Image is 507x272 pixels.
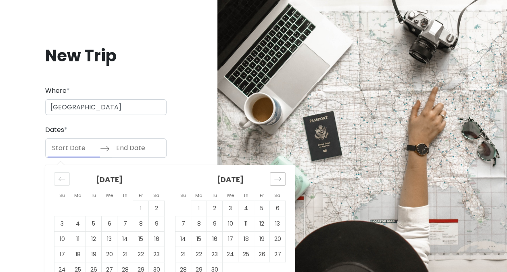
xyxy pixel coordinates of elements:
[54,172,70,186] div: Move backward to switch to the previous month.
[149,201,165,216] td: Choose Saturday, August 2, 2025 as your check-in date. It’s available.
[45,86,70,96] label: Where
[175,216,191,231] td: Choose Sunday, September 7, 2025 as your check-in date. It’s available.
[212,192,217,199] small: Tu
[45,125,67,135] label: Dates
[70,247,86,262] td: Choose Monday, August 18, 2025 as your check-in date. It’s available.
[191,247,207,262] td: Choose Monday, September 22, 2025 as your check-in date. It’s available.
[153,192,159,199] small: Sa
[74,192,81,199] small: Mo
[207,201,223,216] td: Choose Tuesday, September 2, 2025 as your check-in date. It’s available.
[227,192,234,199] small: We
[175,247,191,262] td: Choose Sunday, September 21, 2025 as your check-in date. It’s available.
[70,216,86,231] td: Choose Monday, August 4, 2025 as your check-in date. It’s available.
[254,216,270,231] td: Choose Friday, September 12, 2025 as your check-in date. It’s available.
[149,247,165,262] td: Choose Saturday, August 23, 2025 as your check-in date. It’s available.
[180,192,186,199] small: Su
[54,216,70,231] td: Choose Sunday, August 3, 2025 as your check-in date. It’s available.
[238,216,254,231] td: Choose Thursday, September 11, 2025 as your check-in date. It’s available.
[270,231,286,247] td: Choose Saturday, September 20, 2025 as your check-in date. It’s available.
[223,201,238,216] td: Choose Wednesday, September 3, 2025 as your check-in date. It’s available.
[133,201,149,216] td: Choose Friday, August 1, 2025 as your check-in date. It’s available.
[191,201,207,216] td: Choose Monday, September 1, 2025 as your check-in date. It’s available.
[112,139,164,157] input: End Date
[59,192,65,199] small: Su
[70,231,86,247] td: Choose Monday, August 11, 2025 as your check-in date. It’s available.
[175,231,191,247] td: Choose Sunday, September 14, 2025 as your check-in date. It’s available.
[45,45,167,66] h1: New Trip
[106,192,113,199] small: We
[96,174,123,184] strong: [DATE]
[117,216,133,231] td: Choose Thursday, August 7, 2025 as your check-in date. It’s available.
[270,201,286,216] td: Choose Saturday, September 6, 2025 as your check-in date. It’s available.
[260,192,264,199] small: Fr
[191,216,207,231] td: Choose Monday, September 8, 2025 as your check-in date. It’s available.
[254,231,270,247] td: Choose Friday, September 19, 2025 as your check-in date. It’s available.
[217,174,244,184] strong: [DATE]
[149,216,165,231] td: Choose Saturday, August 9, 2025 as your check-in date. It’s available.
[45,99,167,115] input: City (e.g., New York)
[207,247,223,262] td: Choose Tuesday, September 23, 2025 as your check-in date. It’s available.
[243,192,248,199] small: Th
[54,231,70,247] td: Choose Sunday, August 10, 2025 as your check-in date. It’s available.
[207,231,223,247] td: Choose Tuesday, September 16, 2025 as your check-in date. It’s available.
[122,192,127,199] small: Th
[270,216,286,231] td: Choose Saturday, September 13, 2025 as your check-in date. It’s available.
[270,172,286,186] div: Move forward to switch to the next month.
[86,216,102,231] td: Choose Tuesday, August 5, 2025 as your check-in date. It’s available.
[238,231,254,247] td: Choose Thursday, September 18, 2025 as your check-in date. It’s available.
[86,231,102,247] td: Choose Tuesday, August 12, 2025 as your check-in date. It’s available.
[117,231,133,247] td: Choose Thursday, August 14, 2025 as your check-in date. It’s available.
[191,231,207,247] td: Choose Monday, September 15, 2025 as your check-in date. It’s available.
[223,231,238,247] td: Choose Wednesday, September 17, 2025 as your check-in date. It’s available.
[139,192,143,199] small: Fr
[48,139,100,157] input: Start Date
[102,231,117,247] td: Choose Wednesday, August 13, 2025 as your check-in date. It’s available.
[238,201,254,216] td: Choose Thursday, September 4, 2025 as your check-in date. It’s available.
[149,231,165,247] td: Choose Saturday, August 16, 2025 as your check-in date. It’s available.
[54,247,70,262] td: Choose Sunday, August 17, 2025 as your check-in date. It’s available.
[133,216,149,231] td: Choose Friday, August 8, 2025 as your check-in date. It’s available.
[270,247,286,262] td: Choose Saturday, September 27, 2025 as your check-in date. It’s available.
[133,231,149,247] td: Choose Friday, August 15, 2025 as your check-in date. It’s available.
[274,192,280,199] small: Sa
[254,247,270,262] td: Choose Friday, September 26, 2025 as your check-in date. It’s available.
[223,216,238,231] td: Choose Wednesday, September 10, 2025 as your check-in date. It’s available.
[102,216,117,231] td: Choose Wednesday, August 6, 2025 as your check-in date. It’s available.
[117,247,133,262] td: Choose Thursday, August 21, 2025 as your check-in date. It’s available.
[86,247,102,262] td: Choose Tuesday, August 19, 2025 as your check-in date. It’s available.
[102,247,117,262] td: Choose Wednesday, August 20, 2025 as your check-in date. It’s available.
[223,247,238,262] td: Choose Wednesday, September 24, 2025 as your check-in date. It’s available.
[91,192,96,199] small: Tu
[207,216,223,231] td: Choose Tuesday, September 9, 2025 as your check-in date. It’s available.
[238,247,254,262] td: Choose Thursday, September 25, 2025 as your check-in date. It’s available.
[195,192,202,199] small: Mo
[254,201,270,216] td: Choose Friday, September 5, 2025 as your check-in date. It’s available.
[133,247,149,262] td: Choose Friday, August 22, 2025 as your check-in date. It’s available.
